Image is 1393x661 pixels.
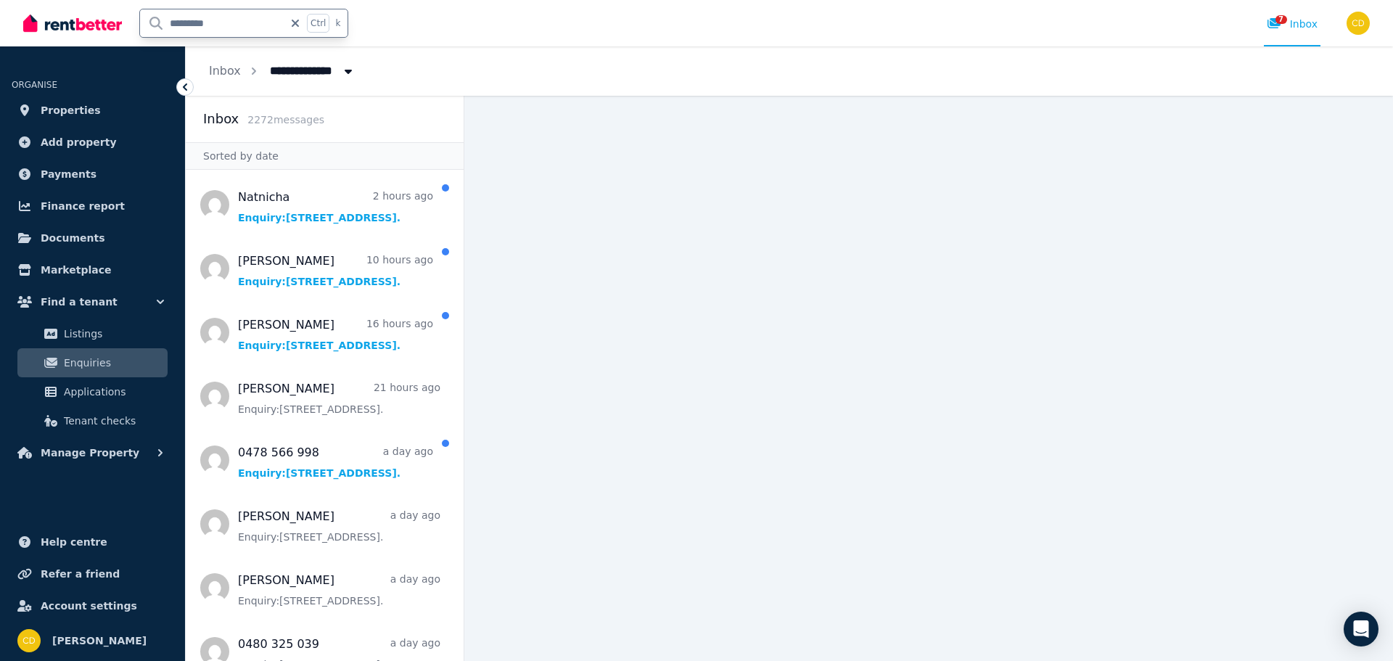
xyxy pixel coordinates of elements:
button: Manage Property [12,438,173,467]
span: Find a tenant [41,293,118,311]
span: Documents [41,229,105,247]
a: [PERSON_NAME]16 hours agoEnquiry:[STREET_ADDRESS]. [238,316,433,353]
a: Listings [17,319,168,348]
span: Finance report [41,197,125,215]
a: [PERSON_NAME]a day agoEnquiry:[STREET_ADDRESS]. [238,508,440,544]
span: k [335,17,340,29]
nav: Message list [186,170,464,661]
h2: Inbox [203,109,239,129]
button: Find a tenant [12,287,173,316]
a: [PERSON_NAME]10 hours agoEnquiry:[STREET_ADDRESS]. [238,253,433,289]
a: Enquiries [17,348,168,377]
a: Account settings [12,591,173,620]
a: Tenant checks [17,406,168,435]
a: Applications [17,377,168,406]
span: [PERSON_NAME] [52,632,147,649]
span: Payments [41,165,96,183]
span: ORGANISE [12,80,57,90]
span: Manage Property [41,444,139,461]
span: 2272 message s [247,114,324,126]
span: Tenant checks [64,412,162,430]
span: Applications [64,383,162,401]
a: Payments [12,160,173,189]
div: Open Intercom Messenger [1344,612,1378,646]
a: Properties [12,96,173,125]
div: Sorted by date [186,142,464,170]
a: [PERSON_NAME]a day agoEnquiry:[STREET_ADDRESS]. [238,572,440,608]
a: Documents [12,223,173,253]
a: Inbox [209,64,241,78]
a: Refer a friend [12,559,173,588]
span: Add property [41,134,117,151]
a: Help centre [12,527,173,557]
a: Marketplace [12,255,173,284]
nav: Breadcrumb [186,46,379,96]
img: RentBetter [23,12,122,34]
div: Inbox [1267,17,1318,31]
img: Chris Dimitropoulos [1347,12,1370,35]
span: Marketplace [41,261,111,279]
span: Properties [41,102,101,119]
span: Account settings [41,597,137,615]
a: Add property [12,128,173,157]
a: 0478 566 998a day agoEnquiry:[STREET_ADDRESS]. [238,444,433,480]
span: Enquiries [64,354,162,371]
span: Help centre [41,533,107,551]
a: [PERSON_NAME]21 hours agoEnquiry:[STREET_ADDRESS]. [238,380,440,416]
a: Natnicha2 hours agoEnquiry:[STREET_ADDRESS]. [238,189,433,225]
span: Listings [64,325,162,342]
span: 7 [1275,15,1287,24]
a: Finance report [12,192,173,221]
span: Refer a friend [41,565,120,583]
span: Ctrl [307,14,329,33]
img: Chris Dimitropoulos [17,629,41,652]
